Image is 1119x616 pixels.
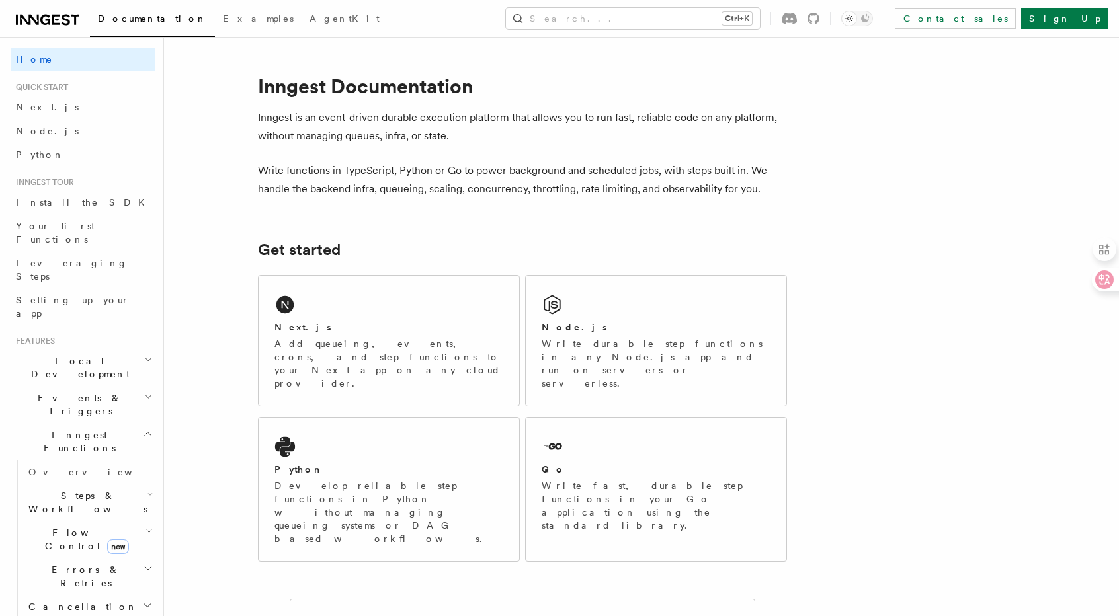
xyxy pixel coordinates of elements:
[11,119,155,143] a: Node.js
[23,521,155,558] button: Flow Controlnew
[23,460,155,484] a: Overview
[11,349,155,386] button: Local Development
[525,417,787,562] a: GoWrite fast, durable step functions in your Go application using the standard library.
[16,258,128,282] span: Leveraging Steps
[258,275,520,406] a: Next.jsAdd queueing, events, crons, and step functions to your Next app on any cloud provider.
[23,563,144,590] span: Errors & Retries
[11,143,155,167] a: Python
[16,53,53,66] span: Home
[542,321,607,334] h2: Node.js
[11,288,155,325] a: Setting up your app
[542,479,770,532] p: Write fast, durable step functions in your Go application using the standard library.
[23,484,155,521] button: Steps & Workflows
[11,48,155,71] a: Home
[274,337,503,390] p: Add queueing, events, crons, and step functions to your Next app on any cloud provider.
[722,12,752,25] kbd: Ctrl+K
[215,4,302,36] a: Examples
[16,197,153,208] span: Install the SDK
[16,126,79,136] span: Node.js
[274,479,503,545] p: Develop reliable step functions in Python without managing queueing systems or DAG based workflows.
[302,4,388,36] a: AgentKit
[16,295,130,319] span: Setting up your app
[525,275,787,406] a: Node.jsWrite durable step functions in any Node.js app and run on servers or serverless.
[11,190,155,214] a: Install the SDK
[11,251,155,288] a: Leveraging Steps
[258,74,787,98] h1: Inngest Documentation
[23,558,155,595] button: Errors & Retries
[542,337,770,390] p: Write durable step functions in any Node.js app and run on servers or serverless.
[11,214,155,251] a: Your first Functions
[16,102,79,112] span: Next.js
[11,336,55,346] span: Features
[258,241,341,259] a: Get started
[11,82,68,93] span: Quick start
[258,161,787,198] p: Write functions in TypeScript, Python or Go to power background and scheduled jobs, with steps bu...
[16,221,95,245] span: Your first Functions
[11,423,155,460] button: Inngest Functions
[23,600,138,613] span: Cancellation
[16,149,64,160] span: Python
[11,95,155,119] a: Next.js
[11,386,155,423] button: Events & Triggers
[223,13,294,24] span: Examples
[107,539,129,554] span: new
[895,8,1016,29] a: Contact sales
[258,108,787,145] p: Inngest is an event-driven durable execution platform that allows you to run fast, reliable code ...
[542,463,565,476] h2: Go
[90,4,215,37] a: Documentation
[11,428,143,455] span: Inngest Functions
[274,463,323,476] h2: Python
[11,177,74,188] span: Inngest tour
[274,321,331,334] h2: Next.js
[23,489,147,516] span: Steps & Workflows
[506,8,760,29] button: Search...Ctrl+K
[98,13,207,24] span: Documentation
[1021,8,1108,29] a: Sign Up
[310,13,380,24] span: AgentKit
[28,467,165,477] span: Overview
[23,526,145,553] span: Flow Control
[11,354,144,381] span: Local Development
[11,391,144,418] span: Events & Triggers
[258,417,520,562] a: PythonDevelop reliable step functions in Python without managing queueing systems or DAG based wo...
[841,11,873,26] button: Toggle dark mode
